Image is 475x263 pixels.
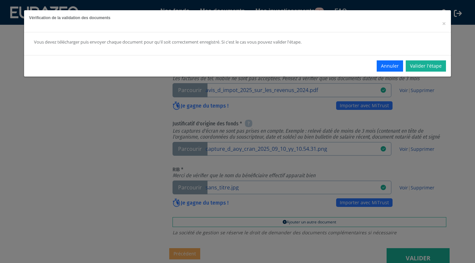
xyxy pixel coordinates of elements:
span: × [442,19,446,28]
button: Close [442,20,446,27]
button: Annuler [377,60,403,72]
a: Valider l'étape [406,60,446,72]
h5: Vérification de la validation des documents [29,15,446,21]
div: Vous devez télécharger puis envoyer chaque document pour qu'il soit correctement enregistré. Si c... [34,39,360,45]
